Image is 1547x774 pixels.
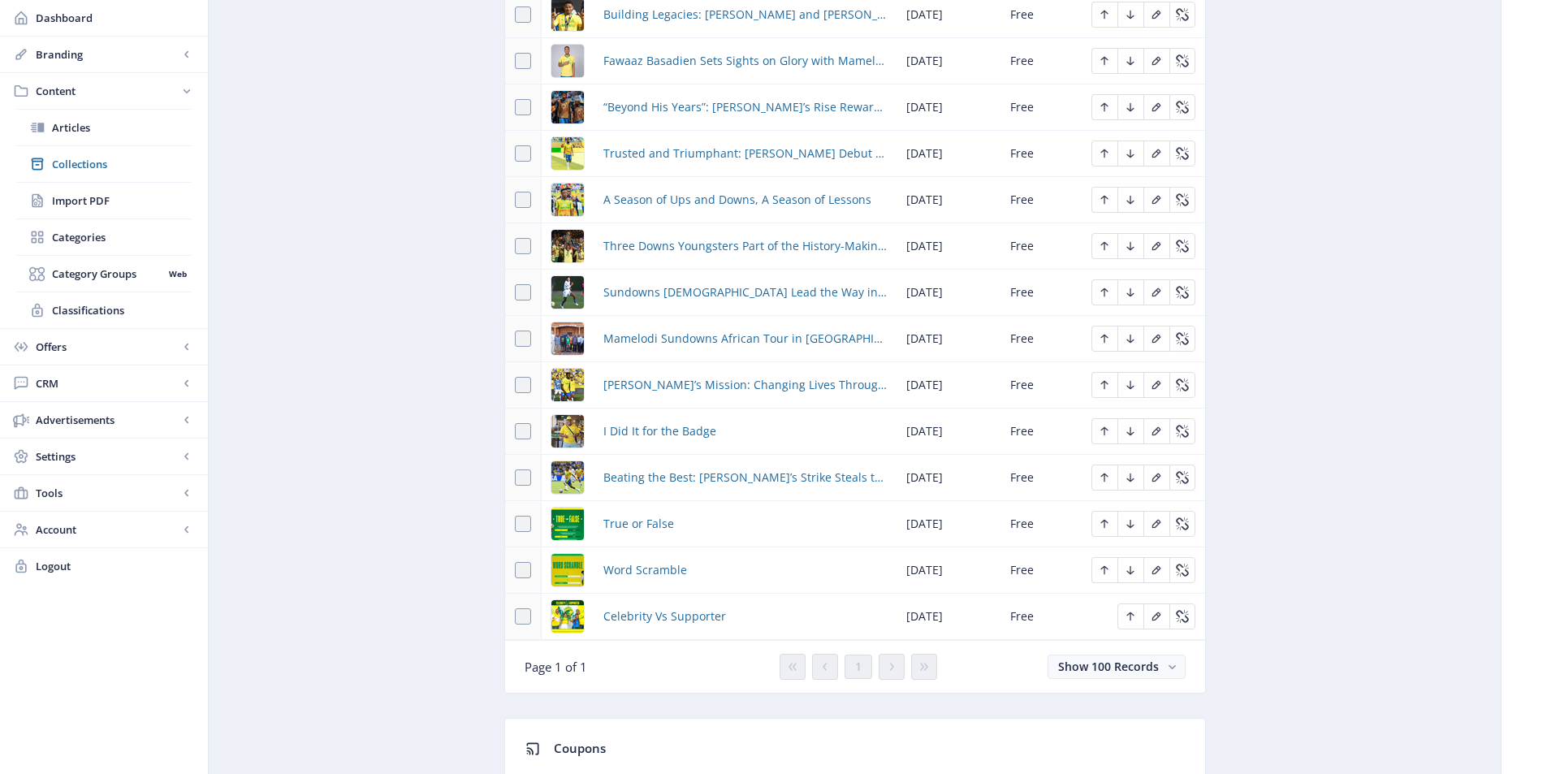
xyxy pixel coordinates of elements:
a: Classifications [16,292,192,328]
span: Page 1 of 1 [525,659,587,675]
a: Edit page [1091,145,1117,160]
td: Free [1000,223,1082,270]
a: Beating the Best: [PERSON_NAME]’s Strike Steals the Spotlight [603,468,887,487]
img: 1681a980-cc29-430c-823e-d260d2456e34.png [551,600,584,633]
a: Edit page [1143,52,1169,67]
td: Free [1000,455,1082,501]
span: CRM [36,375,179,391]
a: Celebrity Vs Supporter [603,607,726,626]
td: Free [1000,409,1082,455]
a: Collections [16,146,192,182]
a: Edit page [1169,145,1195,160]
td: [DATE] [897,38,1000,84]
a: Edit page [1143,283,1169,299]
a: Edit page [1091,52,1117,67]
span: Classifications [52,302,192,318]
button: 1 [845,655,872,679]
a: Edit page [1169,515,1195,530]
a: Edit page [1143,469,1169,484]
span: Category Groups [52,266,163,282]
a: Sundowns [DEMOGRAPHIC_DATA] Lead the Way in [GEOGRAPHIC_DATA]’s 2025 WAFCON Squad [603,283,887,302]
span: Dashboard [36,10,195,26]
a: Edit page [1169,283,1195,299]
a: Edit page [1169,6,1195,21]
a: Edit page [1091,6,1117,21]
a: Category GroupsWeb [16,256,192,292]
a: Edit page [1117,237,1143,253]
span: Settings [36,448,179,465]
td: Free [1000,594,1082,640]
a: Edit page [1117,191,1143,206]
td: Free [1000,547,1082,594]
img: 1d516d4b-e673-4376-90df-c3103e070387.png [551,508,584,540]
span: Import PDF [52,192,192,209]
a: Edit page [1117,469,1143,484]
a: Edit page [1117,6,1143,21]
a: Edit page [1169,98,1195,114]
td: [DATE] [897,84,1000,131]
img: 4446d185-e19c-4568-90f0-0d778e8a1989.png [551,230,584,262]
span: Logout [36,558,195,574]
td: Free [1000,38,1082,84]
img: 63e8f3c8-8a69-4aa9-a04e-0734ede7f542.png [551,137,584,170]
a: Edit page [1143,191,1169,206]
a: Edit page [1117,52,1143,67]
a: “Beyond His Years”: [PERSON_NAME]’s Rise Rewarded with Young Player of the Season Nomination [603,97,887,117]
td: Free [1000,501,1082,547]
a: Fawaaz Basadien Sets Sights on Glory with Mamelodi Sundowns [603,51,887,71]
td: [DATE] [897,316,1000,362]
a: Word Scramble [603,560,687,580]
td: [DATE] [897,362,1000,409]
a: Categories [16,219,192,255]
img: de2bb5f7-9b71-45c8-997b-2b79d3664ce3.png [551,415,584,448]
a: True or False [603,514,674,534]
span: Tools [36,485,179,501]
a: Building Legacies: [PERSON_NAME] and [PERSON_NAME] Champion Stories [603,5,887,24]
a: Edit page [1143,376,1169,391]
a: Three Downs Youngsters Part of the History-Making Amajita Squad in the 2025 U20 AFCON [603,236,887,256]
img: 03f866ac-2768-41d7-ae62-3fcf477e14f1.png [551,45,584,77]
td: [DATE] [897,594,1000,640]
img: 015be372-e8b4-42f4-9968-83fedad9442c.png [551,554,584,586]
a: Edit page [1143,330,1169,345]
a: Trusted and Triumphant: [PERSON_NAME] Debut Season Brilliance [603,144,887,163]
span: Offers [36,339,179,355]
a: Edit page [1143,422,1169,438]
a: Edit page [1169,608,1195,623]
td: [DATE] [897,409,1000,455]
a: Edit page [1117,98,1143,114]
a: Edit page [1117,376,1143,391]
a: I Did It for the Badge [603,422,716,441]
span: Collections [52,156,192,172]
a: Edit page [1169,191,1195,206]
a: Edit page [1117,561,1143,577]
a: Edit page [1091,469,1117,484]
img: 89a3a918-e35c-4d8d-9a78-b2af498f1212.png [551,369,584,401]
a: Edit page [1117,145,1143,160]
a: Edit page [1169,422,1195,438]
span: Show 100 Records [1058,659,1159,674]
span: Categories [52,229,192,245]
a: Edit page [1117,515,1143,530]
a: Edit page [1117,330,1143,345]
a: Edit page [1169,237,1195,253]
a: Edit page [1169,330,1195,345]
a: Articles [16,110,192,145]
a: Edit page [1143,561,1169,577]
img: 1710269c-f5cd-4630-a213-d89821fe52ac.png [551,276,584,309]
a: Edit page [1091,330,1117,345]
a: Import PDF [16,183,192,218]
img: 264658e4-cf4f-433d-955b-412d5295ddb3.png [551,91,584,123]
td: [DATE] [897,131,1000,177]
a: Edit page [1143,608,1169,623]
td: Free [1000,270,1082,316]
td: [DATE] [897,455,1000,501]
a: Edit page [1169,469,1195,484]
